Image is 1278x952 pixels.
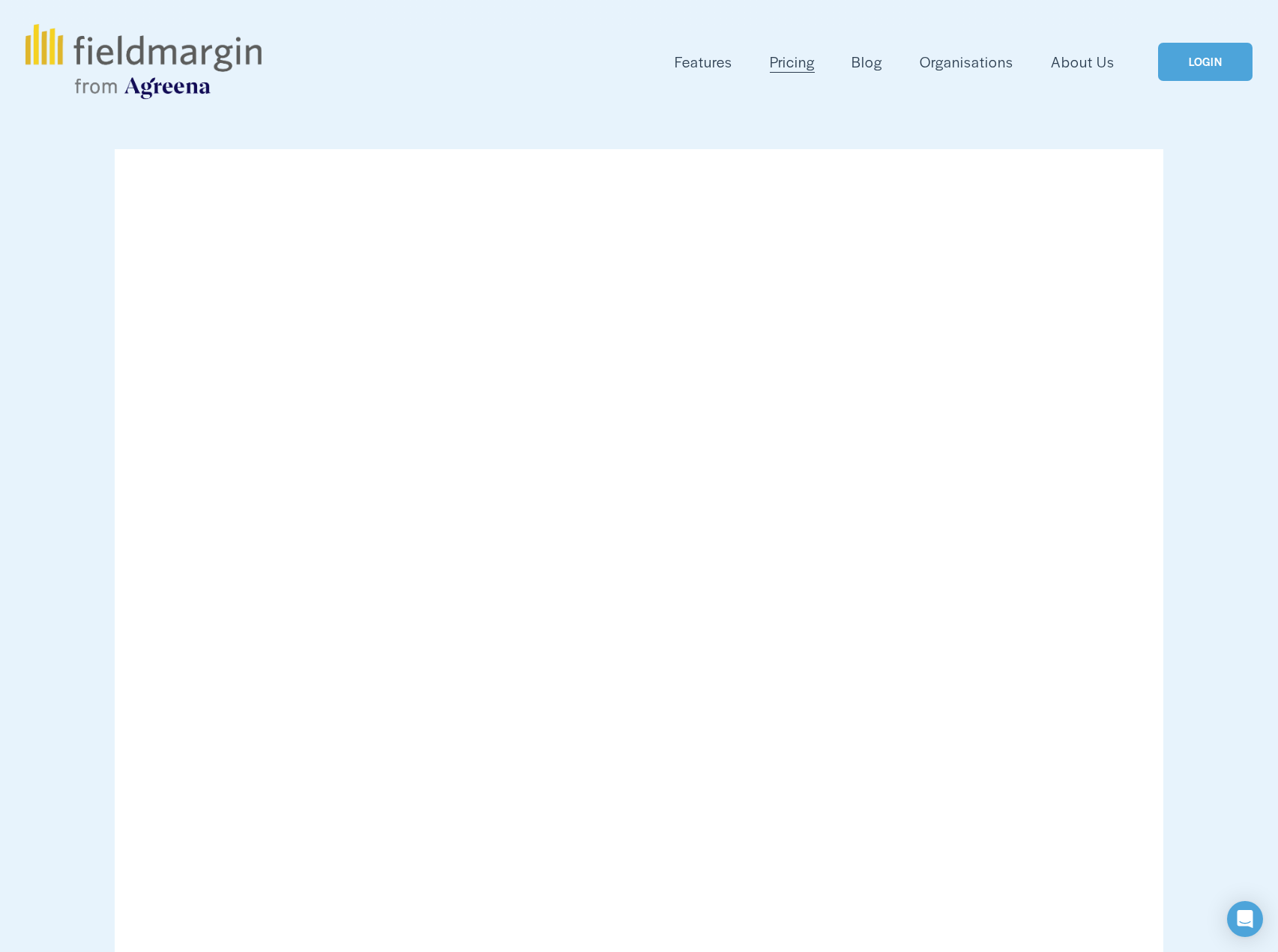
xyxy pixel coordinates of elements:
[920,49,1013,74] a: Organisations
[1158,43,1253,81] a: LOGIN
[1227,901,1263,937] div: Open Intercom Messenger
[25,24,261,99] img: fieldmargin.com
[770,49,815,74] a: Pricing
[675,51,732,73] span: Features
[852,49,882,74] a: Blog
[1051,49,1115,74] a: About Us
[675,49,732,74] a: folder dropdown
